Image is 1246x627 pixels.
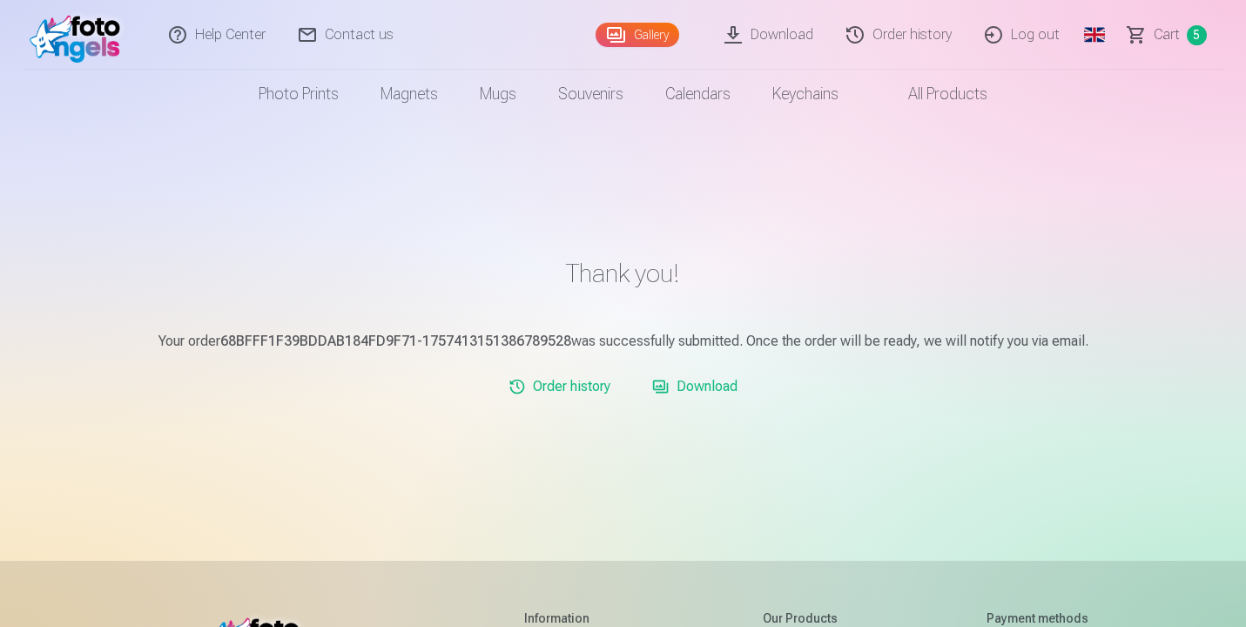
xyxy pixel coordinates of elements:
[360,70,459,118] a: Magnets
[502,369,617,404] a: Order history
[763,610,838,627] h5: Our products
[238,70,360,118] a: Photo prints
[30,7,130,63] img: /fa1
[1154,24,1180,45] span: Сart
[524,610,613,627] h5: Information
[1187,25,1207,45] span: 5
[644,70,751,118] a: Calendars
[459,70,537,118] a: Mugs
[987,610,1088,627] h5: Payment methods
[751,70,859,118] a: Keychains
[537,70,644,118] a: Souvenirs
[220,333,571,349] b: 68BFFF1F39BDDAB184FD9F71-1757413151386789528
[115,258,1132,289] h1: Thank you!
[859,70,1008,118] a: All products
[596,23,679,47] a: Gallery
[115,331,1132,352] p: Your order was successfully submitted. Once the order will be ready, we will notify you via email.
[645,369,744,404] a: Download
